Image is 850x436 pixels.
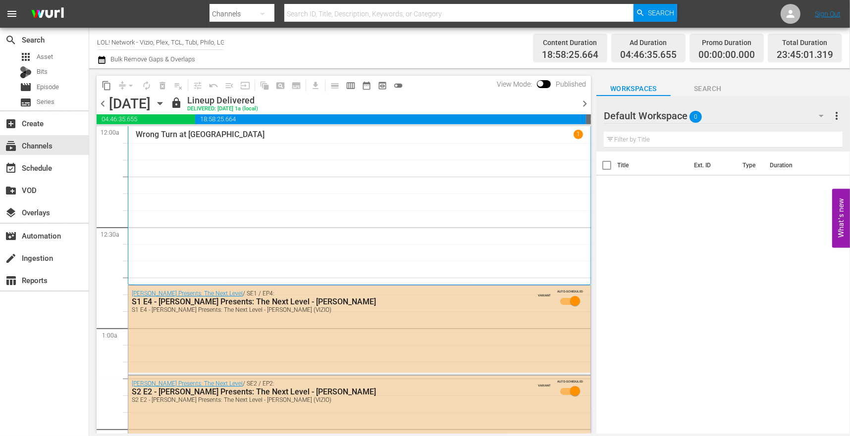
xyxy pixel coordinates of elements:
span: 00:00:00.000 [698,49,755,61]
span: Bits [37,67,48,77]
span: lock [170,97,182,109]
span: Asset [20,51,32,63]
span: 00:14:58.681 [586,114,591,124]
span: AUTO-SCHEDULED [557,379,583,384]
span: Copy Lineup [99,78,114,94]
p: Wrong Turn at [GEOGRAPHIC_DATA] [136,130,265,139]
span: Automation [5,230,17,242]
span: Ingestion [5,252,17,264]
button: Open Feedback Widget [832,189,850,247]
span: Download as CSV [304,76,323,95]
span: Workspaces [596,83,671,95]
span: chevron_right [579,97,591,110]
span: Month Calendar View [359,78,374,94]
span: date_range_outlined [362,81,372,91]
span: Update Metadata from Key Asset [237,78,253,94]
span: VARIANT [538,289,551,297]
th: Duration [764,151,823,179]
span: toggle_off [393,81,403,91]
span: 23:45:01.319 [777,49,833,61]
span: Episode [37,82,59,92]
span: 24 hours Lineup View is OFF [390,78,406,94]
span: View Mode: [492,80,537,88]
div: S1 E4 - [PERSON_NAME] Presents: The Next Level - [PERSON_NAME] (VIZIO) [132,306,531,313]
div: [DATE] [109,96,151,112]
span: Episode [20,81,32,93]
a: Sign Out [815,10,841,18]
span: Reports [5,275,17,287]
th: Ext. ID [688,151,737,179]
span: 04:46:35.655 [620,49,677,61]
span: Series [20,97,32,108]
span: View Backup [374,78,390,94]
span: Fill episodes with ad slates [221,78,237,94]
div: S2 E2 - [PERSON_NAME] Presents: The Next Level - [PERSON_NAME] [132,387,531,396]
span: chevron_left [97,97,109,110]
div: Ad Duration [620,36,677,49]
span: Loop Content [139,78,155,94]
span: Schedule [5,162,17,174]
th: Title [617,151,688,179]
span: Search [671,83,745,95]
span: Search [648,4,674,22]
span: more_vert [831,110,843,122]
span: Bulk Remove Gaps & Overlaps [109,55,195,63]
span: AUTO-SCHEDULED [557,289,583,293]
button: more_vert [831,104,843,128]
span: Clear Lineup [170,78,186,94]
span: Week Calendar View [343,78,359,94]
span: Select an event to delete [155,78,170,94]
p: 1 [577,131,580,138]
span: Day Calendar View [323,76,343,95]
div: Bits [20,66,32,78]
th: Type [737,151,764,179]
span: Refresh All Search Blocks [253,76,272,95]
span: Channels [5,140,17,152]
div: / SE2 / EP2: [132,380,531,403]
span: VARIANT [538,379,551,387]
span: Asset [37,52,53,62]
div: Promo Duration [698,36,755,49]
span: Create Search Block [272,78,288,94]
a: [PERSON_NAME] Presents: The Next Level [132,380,243,387]
span: Search [5,34,17,46]
img: ans4CAIJ8jUAAAAAAAAAAAAAAAAAAAAAAAAgQb4GAAAAAAAAAAAAAAAAAAAAAAAAJMjXAAAAAAAAAAAAAAAAAAAAAAAAgAT5G... [24,2,71,26]
span: Published [551,80,591,88]
div: Total Duration [777,36,833,49]
span: preview_outlined [377,81,387,91]
span: Remove Gaps & Overlaps [114,78,139,94]
span: 18:58:25.664 [195,114,586,124]
div: Default Workspace [604,102,833,130]
div: S2 E2 - [PERSON_NAME] Presents: The Next Level - [PERSON_NAME] (VIZIO) [132,396,531,403]
span: 18:58:25.664 [542,49,598,61]
span: Toggle to switch from Published to Draft view. [537,80,544,87]
span: Series [37,97,54,107]
span: Revert to Primary Episode [206,78,221,94]
span: VOD [5,185,17,196]
span: 04:46:35.655 [97,114,195,124]
a: [PERSON_NAME] Presents: The Next Level [132,290,243,297]
span: Create Series Block [288,78,304,94]
div: / SE1 / EP4: [132,290,531,313]
div: DELIVERED: [DATE] 1a (local) [187,106,258,112]
span: calendar_view_week_outlined [346,81,356,91]
span: menu [6,8,18,20]
span: Overlays [5,207,17,219]
span: Customize Events [186,76,206,95]
span: Create [5,118,17,130]
div: S1 E4 - [PERSON_NAME] Presents: The Next Level - [PERSON_NAME] [132,297,531,306]
span: content_copy [102,81,111,91]
div: Content Duration [542,36,598,49]
div: Lineup Delivered [187,95,258,106]
span: 0 [690,106,702,127]
button: Search [634,4,677,22]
